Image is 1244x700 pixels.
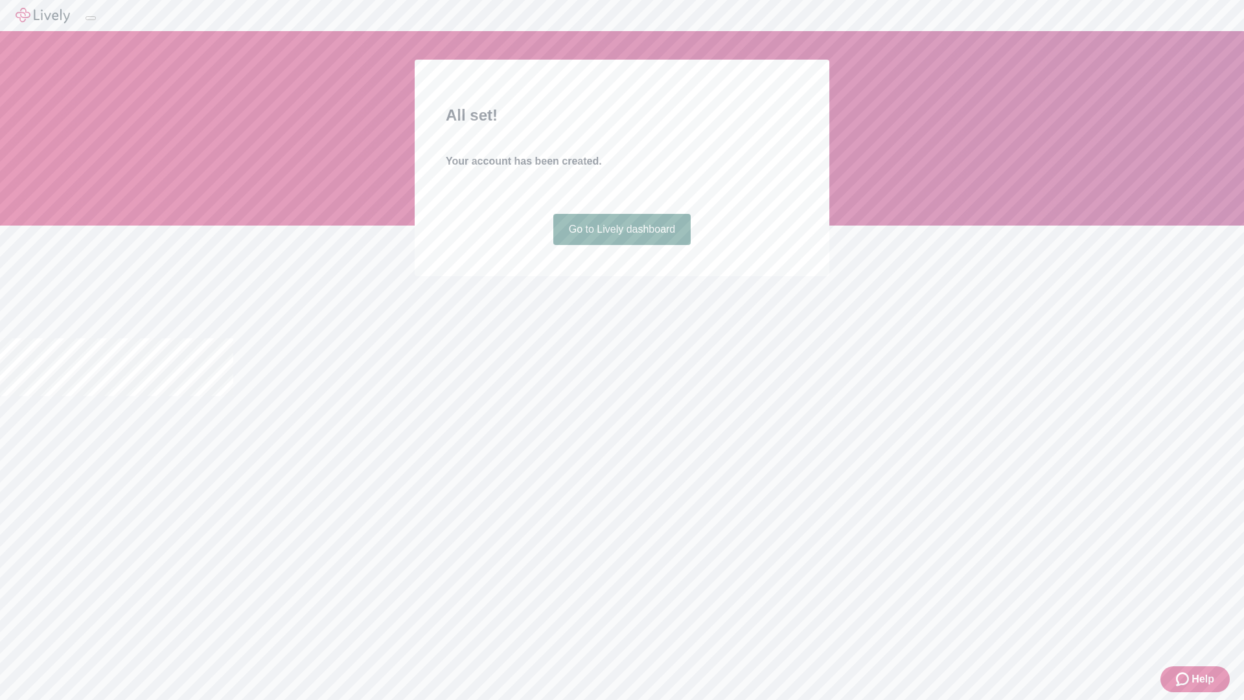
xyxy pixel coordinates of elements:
[86,16,96,20] button: Log out
[446,154,798,169] h4: Your account has been created.
[446,104,798,127] h2: All set!
[553,214,691,245] a: Go to Lively dashboard
[1192,671,1214,687] span: Help
[1160,666,1230,692] button: Zendesk support iconHelp
[1176,671,1192,687] svg: Zendesk support icon
[16,8,70,23] img: Lively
